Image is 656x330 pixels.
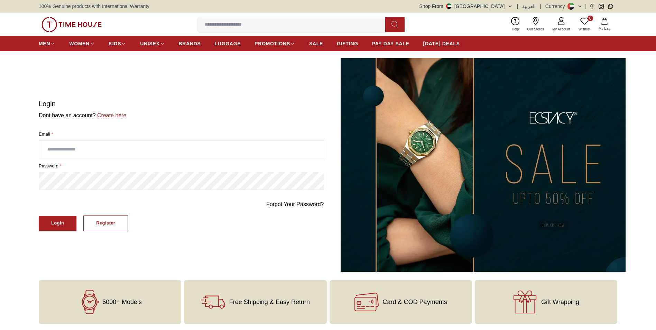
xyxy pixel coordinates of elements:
[51,219,64,227] div: Login
[41,17,102,32] img: ...
[423,37,460,50] a: [DATE] DEALS
[179,37,201,50] a: BRANDS
[574,16,594,33] a: 0Wishlist
[140,40,159,47] span: UNISEX
[39,216,76,231] button: Login
[588,16,593,21] span: 0
[509,27,522,32] span: Help
[508,16,523,33] a: Help
[39,37,55,50] a: MEN
[39,99,324,109] h1: Login
[337,40,358,47] span: GIFTING
[608,4,613,9] a: Whatsapp
[594,16,615,33] button: My Bag
[102,299,142,305] span: 5000+ Models
[596,26,613,31] span: My Bag
[541,299,579,305] span: Gift Wrapping
[523,16,548,33] a: Our Stores
[372,40,409,47] span: PAY DAY SALE
[39,163,324,169] label: password
[423,40,460,47] span: [DATE] DEALS
[39,40,50,47] span: MEN
[585,3,586,10] span: |
[39,131,324,138] label: Email
[517,3,518,10] span: |
[179,40,201,47] span: BRANDS
[419,3,513,10] button: Shop From[GEOGRAPHIC_DATA]
[309,40,323,47] span: SALE
[383,299,447,305] span: Card & COD Payments
[96,219,115,227] div: Register
[545,3,568,10] div: Currency
[39,3,149,10] span: 100% Genuine products with International Warranty
[540,3,541,10] span: |
[96,112,127,118] a: Create here
[589,4,594,9] a: Facebook
[576,27,593,32] span: Wishlist
[229,299,310,305] span: Free Shipping & Easy Return
[109,37,126,50] a: KIDS
[83,216,128,231] button: Register
[69,37,95,50] a: WOMEN
[39,111,324,120] p: Dont have an account?
[255,37,295,50] a: PROMOTIONS
[372,37,409,50] a: PAY DAY SALE
[215,40,241,47] span: LUGGAGE
[525,27,547,32] span: Our Stores
[337,37,358,50] a: GIFTING
[255,40,290,47] span: PROMOTIONS
[215,37,241,50] a: LUGGAGE
[549,27,573,32] span: My Account
[341,58,626,272] img: ...
[446,3,452,9] img: United Arab Emirates
[109,40,121,47] span: KIDS
[140,37,165,50] a: UNISEX
[266,200,324,209] a: Forgot Your Password?
[309,37,323,50] a: SALE
[599,4,604,9] a: Instagram
[522,3,536,10] button: العربية
[69,40,90,47] span: WOMEN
